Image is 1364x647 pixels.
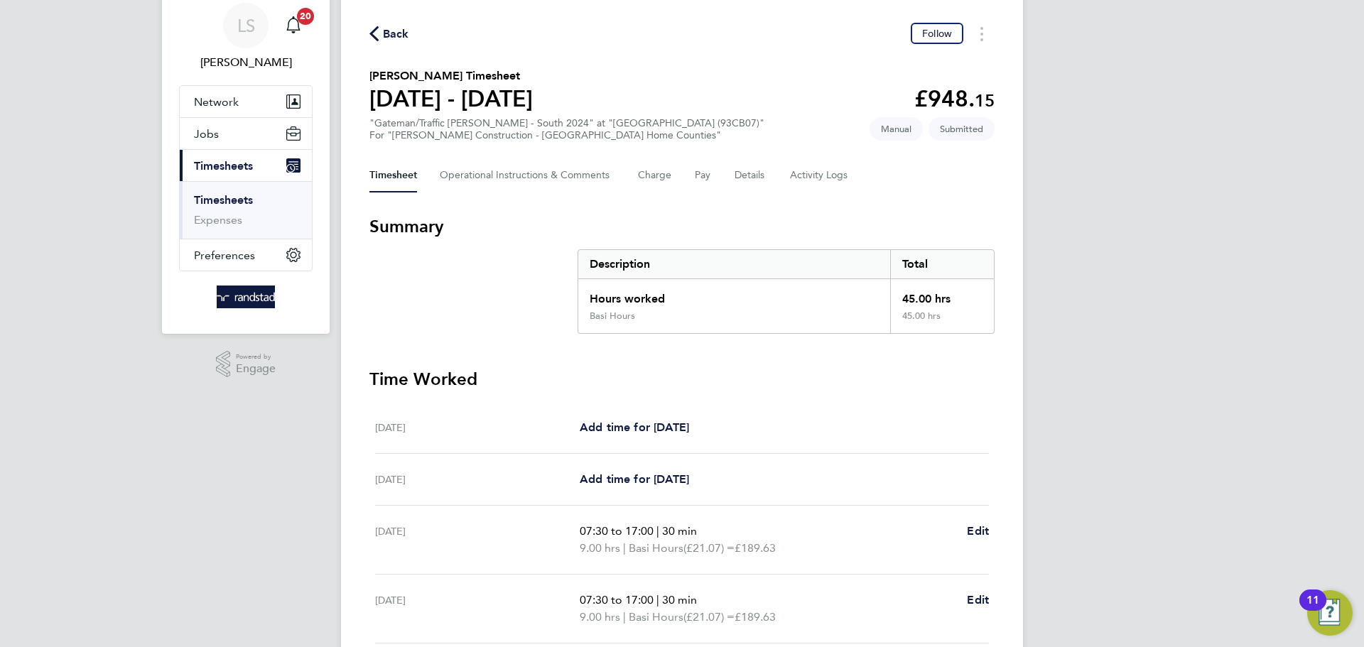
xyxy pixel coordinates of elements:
a: Edit [967,523,989,540]
span: This timesheet is Submitted. [929,117,995,141]
app-decimal: £948. [914,85,995,112]
span: Edit [967,593,989,607]
span: Network [194,95,239,109]
img: randstad-logo-retina.png [217,286,276,308]
span: Engage [236,363,276,375]
div: [DATE] [375,471,580,488]
div: Description [578,250,890,278]
span: Add time for [DATE] [580,420,689,434]
div: 45.00 hrs [890,310,994,333]
span: Jobs [194,127,219,141]
span: 30 min [662,524,697,538]
span: | [623,610,626,624]
div: For "[PERSON_NAME] Construction - [GEOGRAPHIC_DATA] Home Counties" [369,129,764,141]
span: 07:30 to 17:00 [580,524,654,538]
span: Back [383,26,409,43]
span: £189.63 [735,541,776,555]
span: Follow [922,27,952,40]
span: Powered by [236,351,276,363]
span: Preferences [194,249,255,262]
span: 30 min [662,593,697,607]
span: LS [237,16,255,35]
a: Add time for [DATE] [580,419,689,436]
div: 45.00 hrs [890,279,994,310]
button: Timesheets [180,150,312,181]
span: This timesheet was manually created. [870,117,923,141]
span: 20 [297,8,314,25]
div: [DATE] [375,523,580,557]
span: 15 [975,90,995,111]
button: Timesheets Menu [969,23,995,45]
button: Back [369,25,409,43]
button: Preferences [180,239,312,271]
div: [DATE] [375,419,580,436]
div: Timesheets [180,181,312,239]
span: | [623,541,626,555]
button: Network [180,86,312,117]
span: Basi Hours [629,540,683,557]
span: | [656,593,659,607]
span: Timesheets [194,159,253,173]
button: Pay [695,158,712,192]
h3: Time Worked [369,368,995,391]
div: [DATE] [375,592,580,626]
a: Edit [967,592,989,609]
span: (£21.07) = [683,541,735,555]
span: Add time for [DATE] [580,472,689,486]
span: 07:30 to 17:00 [580,593,654,607]
button: Operational Instructions & Comments [440,158,615,192]
div: Total [890,250,994,278]
div: Basi Hours [590,310,635,322]
button: Charge [638,158,672,192]
span: £189.63 [735,610,776,624]
h1: [DATE] - [DATE] [369,85,533,113]
div: Hours worked [578,279,890,310]
div: Summary [578,249,995,334]
h3: Summary [369,215,995,238]
a: Timesheets [194,193,253,207]
span: Lewis Saunders [179,54,313,71]
span: 9.00 hrs [580,610,620,624]
div: "Gateman/Traffic [PERSON_NAME] - South 2024" at "[GEOGRAPHIC_DATA] (93CB07)" [369,117,764,141]
div: 11 [1306,600,1319,619]
h2: [PERSON_NAME] Timesheet [369,67,533,85]
button: Follow [911,23,963,44]
span: | [656,524,659,538]
span: Edit [967,524,989,538]
span: (£21.07) = [683,610,735,624]
a: Expenses [194,213,242,227]
a: Add time for [DATE] [580,471,689,488]
span: 9.00 hrs [580,541,620,555]
a: Go to home page [179,286,313,308]
button: Jobs [180,118,312,149]
button: Open Resource Center, 11 new notifications [1307,590,1353,636]
span: Basi Hours [629,609,683,626]
button: Timesheet [369,158,417,192]
button: Activity Logs [790,158,850,192]
a: 20 [279,3,308,48]
a: Powered byEngage [216,351,276,378]
a: LS[PERSON_NAME] [179,3,313,71]
button: Details [735,158,767,192]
